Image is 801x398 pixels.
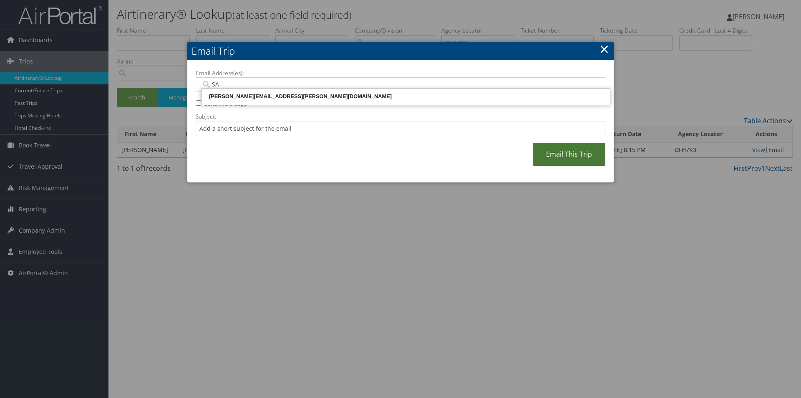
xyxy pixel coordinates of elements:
[196,112,605,121] label: Subject:
[533,143,605,166] a: Email This Trip
[187,42,614,60] h2: Email Trip
[196,69,605,77] label: Email Address(es):
[196,121,605,136] input: Add a short subject for the email
[203,92,609,101] div: [PERSON_NAME][EMAIL_ADDRESS][PERSON_NAME][DOMAIN_NAME]
[201,80,599,89] input: Email address (Separate multiple email addresses with commas)
[599,41,609,57] a: ×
